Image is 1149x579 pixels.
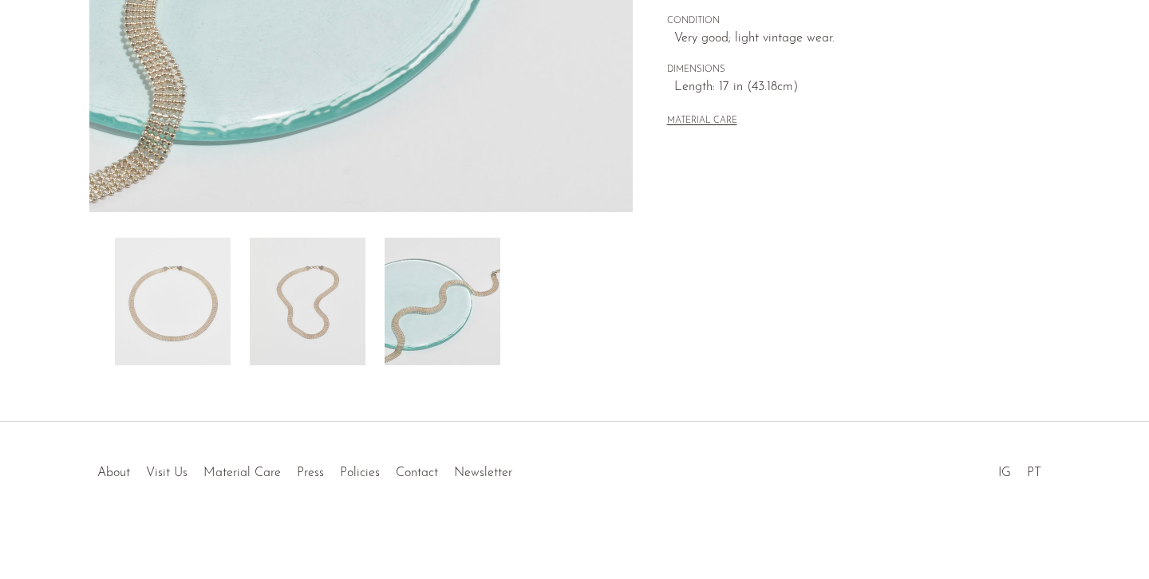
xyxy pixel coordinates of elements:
[203,467,281,479] a: Material Care
[340,467,380,479] a: Policies
[89,454,520,484] ul: Quick links
[385,238,500,365] img: Silver Italian Necklace
[297,467,324,479] a: Press
[667,63,1026,77] span: DIMENSIONS
[990,454,1049,484] ul: Social Medias
[1027,467,1041,479] a: PT
[674,29,1026,49] span: Very good; light vintage wear.
[97,467,130,479] a: About
[250,238,365,365] img: Silver Italian Necklace
[146,467,188,479] a: Visit Us
[667,14,1026,29] span: CONDITION
[998,467,1011,479] a: IG
[667,116,737,128] button: MATERIAL CARE
[674,77,1026,98] span: Length: 17 in (43.18cm)
[396,467,438,479] a: Contact
[115,238,231,365] img: Silver Italian Necklace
